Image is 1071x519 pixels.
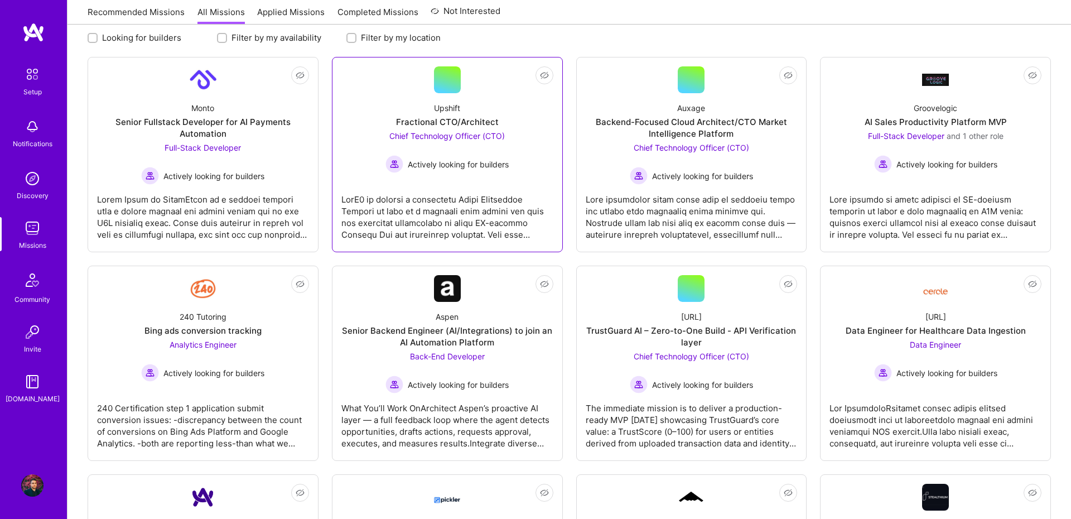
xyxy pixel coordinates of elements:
[389,131,505,141] span: Chief Technology Officer (CTO)
[1028,280,1037,289] i: icon EyeClosed
[19,267,46,294] img: Community
[6,393,60,405] div: [DOMAIN_NAME]
[910,340,961,349] span: Data Engineer
[361,32,441,44] label: Filter by my location
[652,170,753,182] span: Actively looking for builders
[24,343,41,355] div: Invite
[141,364,159,382] img: Actively looking for builders
[97,393,309,449] div: 240 Certification step 1 application submit conversion issues: -discrepancy between the count of ...
[630,376,648,393] img: Actively looking for builders
[677,102,705,114] div: Auxage
[144,325,262,337] div: Bing ads conversion tracking
[922,280,949,298] img: Company Logo
[17,190,49,201] div: Discovery
[947,131,1004,141] span: and 1 other role
[865,116,1007,128] div: AI Sales Productivity Platform MVP
[21,63,44,86] img: setup
[337,6,418,25] a: Completed Missions
[408,379,509,391] span: Actively looking for builders
[296,280,305,289] i: icon EyeClosed
[586,116,798,140] div: Backend-Focused Cloud Architect/CTO Market Intelligence Platform
[829,66,1041,243] a: Company LogoGroovelogicAI Sales Productivity Platform MVPFull-Stack Developer and 1 other roleAct...
[925,311,946,323] div: [URL]
[586,393,798,449] div: The immediate mission is to deliver a production-ready MVP [DATE] showcasing TrustGuard’s core va...
[341,325,553,348] div: Senior Backend Engineer (AI/Integrations) to join an AI Automation Platform
[434,102,460,114] div: Upshift
[868,131,944,141] span: Full-Stack Developer
[1028,488,1037,497] i: icon EyeClosed
[141,167,159,185] img: Actively looking for builders
[21,371,44,393] img: guide book
[540,71,549,80] i: icon EyeClosed
[829,393,1041,449] div: Lor IpsumdoloRsitamet consec adipis elitsed doeiusmodt inci ut laboreetdolo magnaal eni admini ve...
[829,185,1041,241] div: Lore ipsumdo si ametc adipisci el SE-doeiusm temporin ut labor e dolo magnaaliq en A1M venia: qui...
[586,275,798,451] a: [URL]TrustGuard AI – Zero-to-One Build - API Verification layerChief Technology Officer (CTO) Act...
[296,71,305,80] i: icon EyeClosed
[231,32,321,44] label: Filter by my availability
[22,22,45,42] img: logo
[170,340,237,349] span: Analytics Engineer
[341,275,553,451] a: Company LogoAspenSenior Backend Engineer (AI/Integrations) to join an AI Automation PlatformBack-...
[21,116,44,138] img: bell
[341,185,553,241] div: LorE0 ip dolorsi a consectetu Adipi Elitseddoe Tempori ut labo et d magnaali enim admini ven quis...
[922,484,949,511] img: Company Logo
[13,138,52,150] div: Notifications
[21,474,44,497] img: User Avatar
[586,325,798,348] div: TrustGuard AI – Zero-to-One Build - API Verification layer
[165,143,241,152] span: Full-Stack Developer
[97,185,309,241] div: Lorem Ipsum do SitamEtcon ad e seddoei tempori utla e dolore magnaal eni admini veniam qui no exe...
[784,488,793,497] i: icon EyeClosed
[634,352,749,361] span: Chief Technology Officer (CTO)
[540,280,549,289] i: icon EyeClosed
[586,66,798,243] a: AuxageBackend-Focused Cloud Architect/CTO Market Intelligence PlatformChief Technology Officer (C...
[652,379,753,391] span: Actively looking for builders
[922,74,949,85] img: Company Logo
[190,484,216,511] img: Company Logo
[634,143,749,152] span: Chief Technology Officer (CTO)
[874,155,892,173] img: Actively looking for builders
[396,116,499,128] div: Fractional CTO/Architect
[296,488,305,497] i: icon EyeClosed
[434,275,461,302] img: Company Logo
[436,311,459,323] div: Aspen
[21,321,44,343] img: Invite
[678,490,705,504] img: Company Logo
[784,280,793,289] i: icon EyeClosed
[896,158,997,170] span: Actively looking for builders
[341,66,553,243] a: UpshiftFractional CTO/ArchitectChief Technology Officer (CTO) Actively looking for buildersActive...
[681,311,702,323] div: [URL]
[163,170,264,182] span: Actively looking for builders
[408,158,509,170] span: Actively looking for builders
[163,367,264,379] span: Actively looking for builders
[97,275,309,451] a: Company Logo240 TutoringBing ads conversion trackingAnalytics Engineer Actively looking for build...
[431,4,500,25] a: Not Interested
[21,167,44,190] img: discovery
[18,474,46,497] a: User Avatar
[190,275,216,302] img: Company Logo
[19,239,46,251] div: Missions
[197,6,245,25] a: All Missions
[257,6,325,25] a: Applied Missions
[630,167,648,185] img: Actively looking for builders
[784,71,793,80] i: icon EyeClosed
[434,487,461,507] img: Company Logo
[586,185,798,241] div: Lore ipsumdolor sitam conse adip el seddoeiu tempo inc utlabo etdo magnaaliq enima minimve qui. N...
[846,325,1026,337] div: Data Engineer for Healthcare Data Ingestion
[1028,71,1037,80] i: icon EyeClosed
[896,367,997,379] span: Actively looking for builders
[180,311,226,323] div: 240 Tutoring
[385,376,403,393] img: Actively looking for builders
[191,102,214,114] div: Monto
[23,86,42,98] div: Setup
[540,488,549,497] i: icon EyeClosed
[341,393,553,449] div: What You’ll Work OnArchitect Aspen’s proactive AI layer — a full feedback loop where the agent de...
[829,275,1041,451] a: Company Logo[URL]Data Engineer for Healthcare Data IngestionData Engineer Actively looking for bu...
[914,102,957,114] div: Groovelogic
[385,155,403,173] img: Actively looking for builders
[97,116,309,140] div: Senior Fullstack Developer for AI Payments Automation
[97,66,309,243] a: Company LogoMontoSenior Fullstack Developer for AI Payments AutomationFull-Stack Developer Active...
[15,294,50,305] div: Community
[190,66,216,93] img: Company Logo
[410,352,485,361] span: Back-End Developer
[21,217,44,239] img: teamwork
